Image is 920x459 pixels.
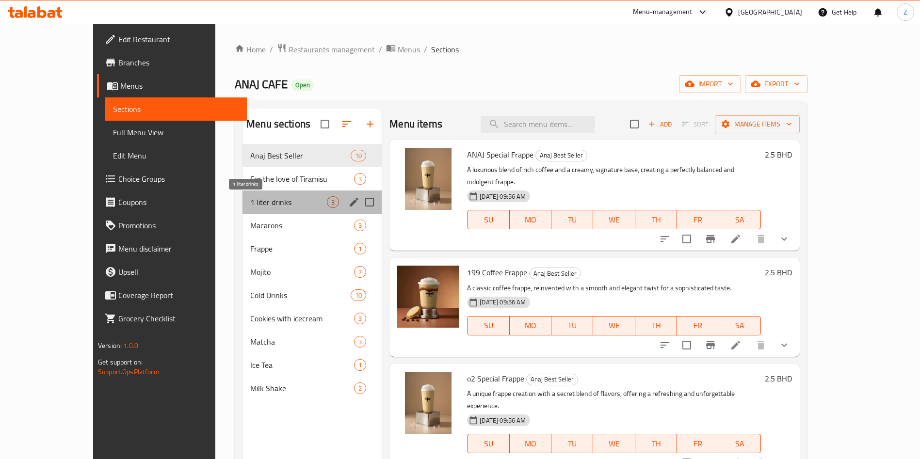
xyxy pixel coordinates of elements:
button: show more [773,333,796,357]
button: TU [551,434,593,453]
a: Coverage Report [97,284,247,307]
button: MO [510,316,551,335]
a: Home [235,44,266,55]
span: Menus [398,44,420,55]
button: SU [467,210,509,229]
button: show more [773,227,796,251]
span: 1.0.0 [123,339,138,352]
button: FR [677,316,719,335]
div: [GEOGRAPHIC_DATA] [738,7,802,17]
button: WE [593,434,635,453]
div: For the love of Tiramisu [250,173,354,185]
span: TU [555,318,589,332]
div: Cold Drinks [250,289,351,301]
span: TH [639,318,673,332]
h2: Menu sections [246,117,310,131]
span: Open [291,81,314,89]
button: SU [467,434,509,453]
span: SU [471,318,505,332]
button: Add [645,117,676,132]
div: Macarons [250,220,354,231]
div: For the love of Tiramisu3 [242,167,382,190]
button: TH [635,316,677,335]
span: Full Menu View [113,127,239,138]
a: Edit menu item [730,339,742,351]
div: Frappe [250,243,354,254]
a: Menu disclaimer [97,237,247,260]
div: Mojito [250,266,354,278]
a: Coupons [97,190,247,214]
button: MO [510,434,551,453]
span: [DATE] 09:56 AM [476,298,530,307]
div: items [351,150,366,161]
p: A classic coffee frappe, reinvented with a smooth and elegant twist for a sophisticated taste. [467,282,761,294]
a: Sections [105,97,247,121]
button: SA [719,434,761,453]
span: Add [647,119,673,130]
button: Branch-specific-item [699,227,722,251]
span: 1 [355,244,366,253]
div: items [327,196,339,208]
span: WE [597,318,631,332]
a: Edit menu item [730,233,742,245]
button: TH [635,434,677,453]
span: 3 [355,221,366,230]
span: WE [597,437,631,451]
div: Ice Tea1 [242,353,382,377]
span: Select section first [676,117,715,132]
span: TH [639,437,673,451]
span: Version: [98,339,122,352]
div: Matcha [250,336,354,348]
span: SA [723,213,757,227]
button: TH [635,210,677,229]
button: WE [593,210,635,229]
input: search [481,116,595,133]
span: Sections [113,103,239,115]
div: items [354,336,366,348]
div: items [354,243,366,254]
button: FR [677,210,719,229]
li: / [379,44,382,55]
button: Branch-specific-item [699,333,722,357]
button: delete [749,333,773,357]
a: Restaurants management [277,43,375,56]
div: Anaj Best Seller [250,150,351,161]
span: Sections [431,44,459,55]
div: Open [291,79,314,91]
button: delete [749,227,773,251]
span: Get support on: [98,356,143,368]
span: 10 [351,151,366,160]
div: items [354,313,366,324]
div: items [354,173,366,185]
a: Menus [97,74,247,97]
h6: 2.5 BHD [765,266,792,279]
span: FR [681,318,715,332]
span: Promotions [118,220,239,231]
button: export [745,75,807,93]
span: MO [514,437,548,451]
span: Choice Groups [118,173,239,185]
span: Edit Restaurant [118,33,239,45]
span: 3 [355,174,366,184]
nav: breadcrumb [235,43,807,56]
span: Anaj Best Seller [536,150,587,161]
span: o2 Special Frappe [467,371,524,386]
span: Cookies with icecream [250,313,354,324]
span: Select section [624,114,645,134]
div: Macarons3 [242,214,382,237]
div: items [354,266,366,278]
a: Choice Groups [97,167,247,190]
span: SU [471,213,505,227]
li: / [270,44,273,55]
a: Edit Restaurant [97,28,247,51]
span: 3 [327,198,339,207]
a: Support.OpsPlatform [98,365,160,378]
svg: Show Choices [778,233,790,245]
span: 199 Coffee Frappe [467,265,527,280]
h2: Menu items [389,117,442,131]
span: WE [597,213,631,227]
span: Ice Tea [250,359,354,371]
span: [DATE] 09:56 AM [476,192,530,201]
button: SU [467,316,509,335]
span: ANAJ Special Frappe [467,147,533,162]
